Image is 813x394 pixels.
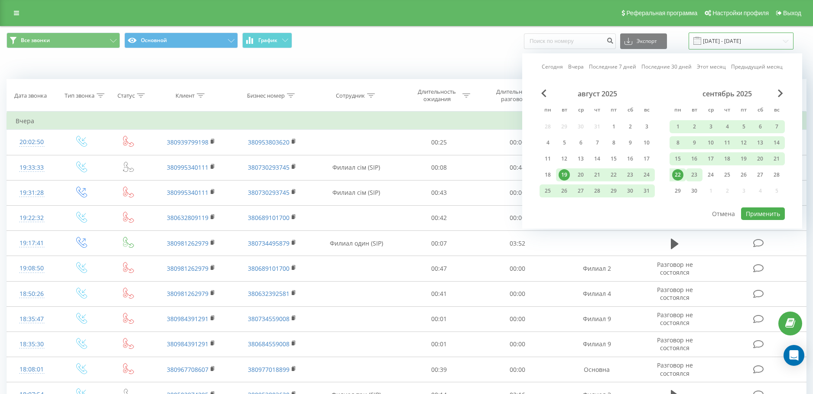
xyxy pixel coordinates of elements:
div: 11 [722,137,733,148]
div: Длительность ожидания [414,88,460,103]
abbr: воскресенье [770,104,783,117]
div: ср 17 сент. 2025 г. [702,152,719,165]
div: 29 [672,185,683,197]
div: сб 16 авг. 2025 г. [622,152,638,165]
td: Филиал один (SIP) [313,231,400,256]
div: пн 25 авг. 2025 г. [540,184,556,197]
div: вс 24 авг. 2025 г. [638,168,655,181]
div: вс 7 сент. 2025 г. [768,120,785,133]
div: сб 9 авг. 2025 г. [622,136,638,149]
a: Вчера [568,62,584,71]
div: 19 [559,169,570,181]
div: 27 [754,169,766,181]
td: 00:00 [478,130,556,155]
div: 18:50:26 [16,286,48,302]
div: вс 28 сент. 2025 г. [768,168,785,181]
div: 15 [672,153,683,164]
span: Previous Month [541,89,546,97]
div: 9 [689,137,700,148]
a: 380734495879 [248,239,289,247]
div: 21 [592,169,603,181]
div: 19:22:32 [16,210,48,227]
div: Сотрудник [336,92,365,99]
div: пн 8 сент. 2025 г. [670,136,686,149]
a: 380995340111 [167,188,208,197]
div: ср 13 авг. 2025 г. [572,152,589,165]
div: 30 [624,185,636,197]
div: 28 [771,169,782,181]
div: 19 [738,153,749,164]
div: пт 12 сент. 2025 г. [735,136,752,149]
div: 17 [705,153,716,164]
abbr: среда [574,104,587,117]
button: Применить [741,207,785,220]
div: 18:08:01 [16,361,48,378]
div: 18 [722,153,733,164]
a: 380981262979 [167,264,208,273]
a: 380684559008 [248,340,289,348]
div: 29 [608,185,619,197]
div: вт 5 авг. 2025 г. [556,136,572,149]
div: 27 [575,185,586,197]
div: 23 [624,169,636,181]
div: сб 20 сент. 2025 г. [752,152,768,165]
button: Все звонки [7,33,120,48]
div: 20:02:50 [16,134,48,151]
abbr: вторник [688,104,701,117]
input: Поиск по номеру [524,33,616,49]
div: 15 [608,153,619,164]
a: 380977018899 [248,365,289,374]
div: Тип звонка [65,92,94,99]
span: Выход [783,10,801,16]
td: 00:00 [478,332,556,357]
td: 00:00 [478,256,556,281]
div: вт 23 сент. 2025 г. [686,168,702,181]
div: Клиент [176,92,195,99]
div: пн 1 сент. 2025 г. [670,120,686,133]
div: 25 [542,185,553,197]
div: 19:08:50 [16,260,48,277]
span: Разговор не состоялся [657,260,693,276]
div: пт 8 авг. 2025 г. [605,136,622,149]
span: График [258,37,277,43]
div: пн 15 сент. 2025 г. [670,152,686,165]
a: 380734559008 [248,315,289,323]
div: пт 29 авг. 2025 г. [605,184,622,197]
a: 380689101700 [248,213,289,222]
div: 31 [641,185,652,197]
div: 2 [689,121,700,132]
a: Последние 30 дней [641,62,692,71]
td: 00:08 [400,155,478,180]
button: Экспорт [620,33,667,49]
button: Основной [124,33,238,48]
div: Статус [117,92,135,99]
div: пн 11 авг. 2025 г. [540,152,556,165]
div: 10 [705,137,716,148]
div: сб 2 авг. 2025 г. [622,120,638,133]
td: 00:07 [400,231,478,256]
div: 26 [559,185,570,197]
a: Последние 7 дней [589,62,636,71]
a: 380730293745 [248,188,289,197]
a: 380953803620 [248,138,289,146]
div: 5 [559,137,570,148]
div: 14 [771,137,782,148]
div: 3 [641,121,652,132]
div: 13 [754,137,766,148]
div: 25 [722,169,733,181]
div: 22 [608,169,619,181]
a: 380981262979 [167,239,208,247]
div: 5 [738,121,749,132]
div: пн 18 авг. 2025 г. [540,168,556,181]
div: пт 22 авг. 2025 г. [605,168,622,181]
div: чт 7 авг. 2025 г. [589,136,605,149]
div: пт 19 сент. 2025 г. [735,152,752,165]
a: 380981262979 [167,289,208,298]
abbr: среда [704,104,717,117]
a: 380730293745 [248,163,289,171]
div: вс 3 авг. 2025 г. [638,120,655,133]
div: вс 21 сент. 2025 г. [768,152,785,165]
div: 20 [575,169,586,181]
div: 16 [689,153,700,164]
a: 380632809119 [167,213,208,222]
